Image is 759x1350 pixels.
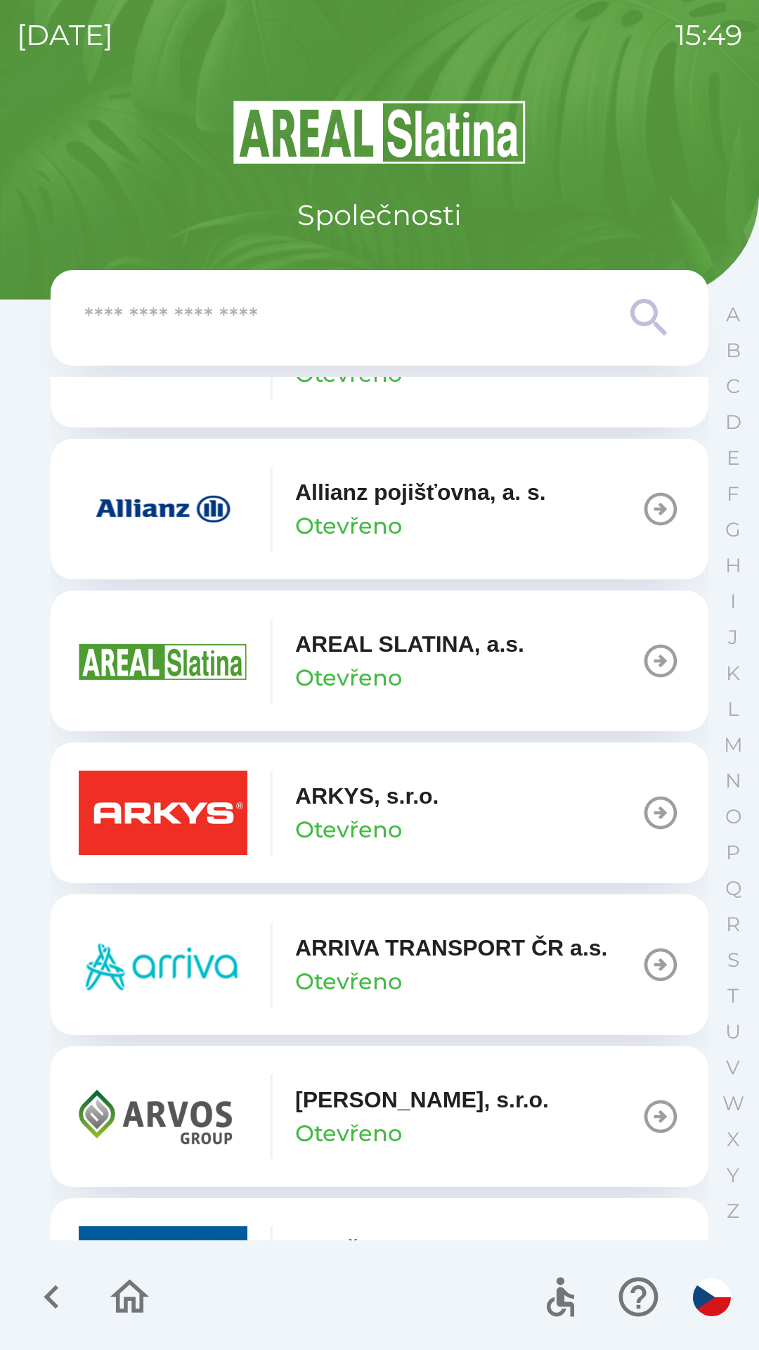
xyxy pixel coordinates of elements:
[727,1163,739,1188] p: Y
[79,619,247,703] img: aad3f322-fb90-43a2-be23-5ead3ef36ce5.png
[715,512,751,548] button: G
[727,697,739,721] p: L
[726,338,741,363] p: B
[295,1083,549,1117] p: [PERSON_NAME], s.r.o.
[295,779,439,813] p: ARKYS, s.r.o.
[722,1091,744,1116] p: W
[295,475,546,509] p: Allianz pojišťovna, a. s.
[51,439,708,579] button: Allianz pojišťovna, a. s.Otevřeno
[715,476,751,512] button: F
[726,661,740,686] p: K
[715,619,751,655] button: J
[727,984,739,1008] p: T
[715,1050,751,1086] button: V
[295,627,524,661] p: AREAL SLATINA, a.s.
[51,1046,708,1187] button: [PERSON_NAME], s.r.o.Otevřeno
[295,661,402,695] p: Otevřeno
[727,446,740,470] p: E
[725,1020,741,1044] p: U
[715,978,751,1014] button: T
[715,368,751,404] button: C
[715,655,751,691] button: K
[728,625,738,650] p: J
[725,804,741,829] p: O
[715,691,751,727] button: L
[79,771,247,855] img: 5feb7022-72b1-49ea-9745-3ad821b03008.png
[715,297,751,333] button: A
[726,912,740,937] p: R
[725,769,741,793] p: N
[715,1193,751,1229] button: Z
[727,1127,739,1152] p: X
[715,584,751,619] button: I
[79,467,247,551] img: f3415073-8ef0-49a2-9816-fbbc8a42d535.png
[17,14,113,56] p: [DATE]
[725,410,741,435] p: D
[295,813,402,847] p: Otevřeno
[295,1117,402,1150] p: Otevřeno
[715,942,751,978] button: S
[51,894,708,1035] button: ARRIVA TRANSPORT ČR a.s.Otevřeno
[715,799,751,835] button: O
[295,931,607,965] p: ARRIVA TRANSPORT ČR a.s.
[79,1226,247,1311] img: 03569da3-dac0-4647-9975-63fdf0369d0b.png
[730,589,736,614] p: I
[726,374,740,399] p: C
[51,591,708,731] button: AREAL SLATINA, a.s.Otevřeno
[715,404,751,440] button: D
[715,870,751,906] button: Q
[295,509,402,543] p: Otevřeno
[295,1235,471,1268] p: AVL Čechy s.r.o.
[715,906,751,942] button: R
[715,1121,751,1157] button: X
[726,1055,740,1080] p: V
[715,548,751,584] button: H
[79,922,247,1007] img: a390aaa0-c43d-4277-b3ed-92bfc7685c8a.png
[725,876,741,901] p: Q
[724,733,743,757] p: M
[51,1198,708,1339] button: AVL Čechy s.r.o.Otevřeno
[727,948,739,972] p: S
[51,98,708,166] img: Logo
[297,194,462,236] p: Společnosti
[693,1278,731,1316] img: cs flag
[727,482,739,506] p: F
[675,14,742,56] p: 15:49
[715,727,751,763] button: M
[726,302,740,327] p: A
[51,742,708,883] button: ARKYS, s.r.o.Otevřeno
[715,333,751,368] button: B
[295,965,402,998] p: Otevřeno
[79,1074,247,1159] img: 0890a807-afb7-4b0d-be59-7c132d27f253.png
[725,553,741,578] p: H
[715,1086,751,1121] button: W
[727,1199,739,1223] p: Z
[715,763,751,799] button: N
[715,1157,751,1193] button: Y
[726,840,740,865] p: P
[715,835,751,870] button: P
[715,440,751,476] button: E
[725,517,741,542] p: G
[715,1014,751,1050] button: U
